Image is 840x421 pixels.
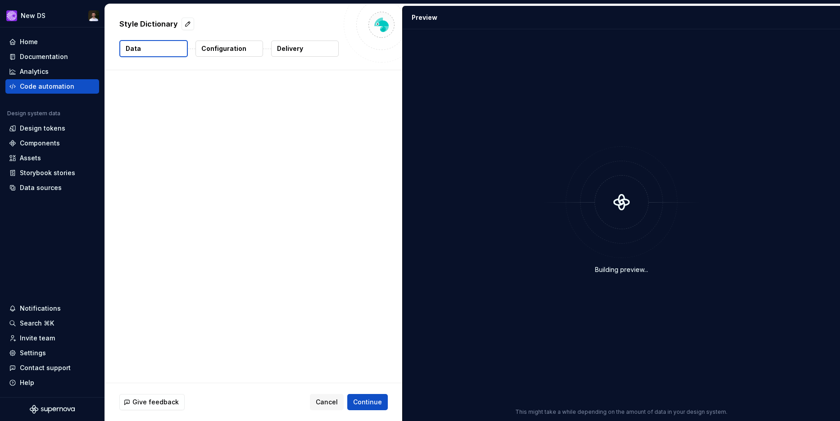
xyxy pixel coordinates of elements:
div: Invite team [20,334,55,343]
button: Delivery [271,41,339,57]
div: Preview [412,13,437,22]
a: Documentation [5,50,99,64]
div: Design tokens [20,124,65,133]
a: Home [5,35,99,49]
button: Cancel [310,394,344,410]
a: Settings [5,346,99,360]
a: Data sources [5,181,99,195]
div: Analytics [20,67,49,76]
div: New DS [21,11,45,20]
svg: Supernova Logo [30,405,75,414]
a: Components [5,136,99,150]
div: Data sources [20,183,62,192]
p: Style Dictionary [119,18,178,29]
div: Storybook stories [20,168,75,177]
p: Delivery [277,44,303,53]
button: New DSTomas [2,6,103,25]
div: Contact support [20,363,71,372]
a: Invite team [5,331,99,345]
p: Data [126,44,141,53]
div: Components [20,139,60,148]
a: Analytics [5,64,99,79]
div: Code automation [20,82,74,91]
div: Design system data [7,110,60,117]
a: Assets [5,151,99,165]
button: Search ⌘K [5,316,99,330]
button: Contact support [5,361,99,375]
div: Notifications [20,304,61,313]
button: Give feedback [119,394,185,410]
div: Settings [20,349,46,358]
span: Cancel [316,398,338,407]
button: Notifications [5,301,99,316]
button: Data [119,40,188,57]
button: Continue [347,394,388,410]
span: Give feedback [132,398,179,407]
img: ea0f8e8f-8665-44dd-b89f-33495d2eb5f1.png [6,10,17,21]
a: Design tokens [5,121,99,136]
button: Configuration [195,41,263,57]
div: Search ⌘K [20,319,54,328]
div: Assets [20,154,41,163]
a: Storybook stories [5,166,99,180]
img: Tomas [88,10,99,21]
div: Home [20,37,38,46]
div: Documentation [20,52,68,61]
div: Help [20,378,34,387]
button: Help [5,376,99,390]
span: Continue [353,398,382,407]
div: Building preview... [595,265,648,274]
a: Code automation [5,79,99,94]
p: Configuration [201,44,246,53]
p: This might take a while depending on the amount of data in your design system. [515,408,727,416]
